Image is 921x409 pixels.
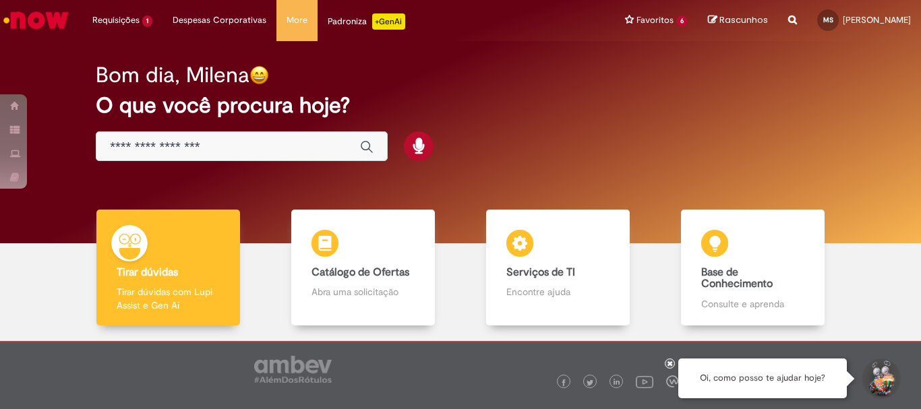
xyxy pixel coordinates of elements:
b: Catálogo de Ofertas [311,265,409,279]
a: Catálogo de Ofertas Abra uma solicitação [266,210,460,326]
span: More [287,13,307,27]
span: Rascunhos [719,13,768,26]
span: MS [823,15,833,24]
a: Tirar dúvidas Tirar dúvidas com Lupi Assist e Gen Ai [71,210,266,326]
img: logo_footer_workplace.png [666,375,678,387]
img: logo_footer_twitter.png [587,379,593,386]
button: Iniciar Conversa de Suporte [860,358,901,399]
p: Abra uma solicitação [311,285,414,298]
span: 6 [676,15,688,27]
a: Base de Conhecimento Consulte e aprenda [655,210,850,326]
h2: O que você procura hoje? [96,94,825,117]
span: Requisições [92,13,140,27]
h2: Bom dia, Milena [96,63,249,87]
img: logo_footer_ambev_rotulo_gray.png [254,356,332,383]
p: Encontre ajuda [506,285,609,298]
b: Serviços de TI [506,265,575,279]
img: ServiceNow [1,7,71,34]
b: Base de Conhecimento [701,265,773,291]
img: logo_footer_youtube.png [636,373,653,390]
img: logo_footer_linkedin.png [614,379,620,387]
span: Favoritos [636,13,674,27]
img: happy-face.png [249,65,269,85]
p: Tirar dúvidas com Lupi Assist e Gen Ai [117,285,219,312]
span: [PERSON_NAME] [843,14,911,26]
span: 1 [142,15,152,27]
span: Despesas Corporativas [173,13,266,27]
p: +GenAi [372,13,405,30]
img: logo_footer_facebook.png [560,379,567,386]
div: Padroniza [328,13,405,30]
b: Tirar dúvidas [117,265,178,279]
a: Serviços de TI Encontre ajuda [460,210,655,326]
p: Consulte e aprenda [701,297,804,311]
div: Oi, como posso te ajudar hoje? [678,358,847,398]
a: Rascunhos [708,14,768,27]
